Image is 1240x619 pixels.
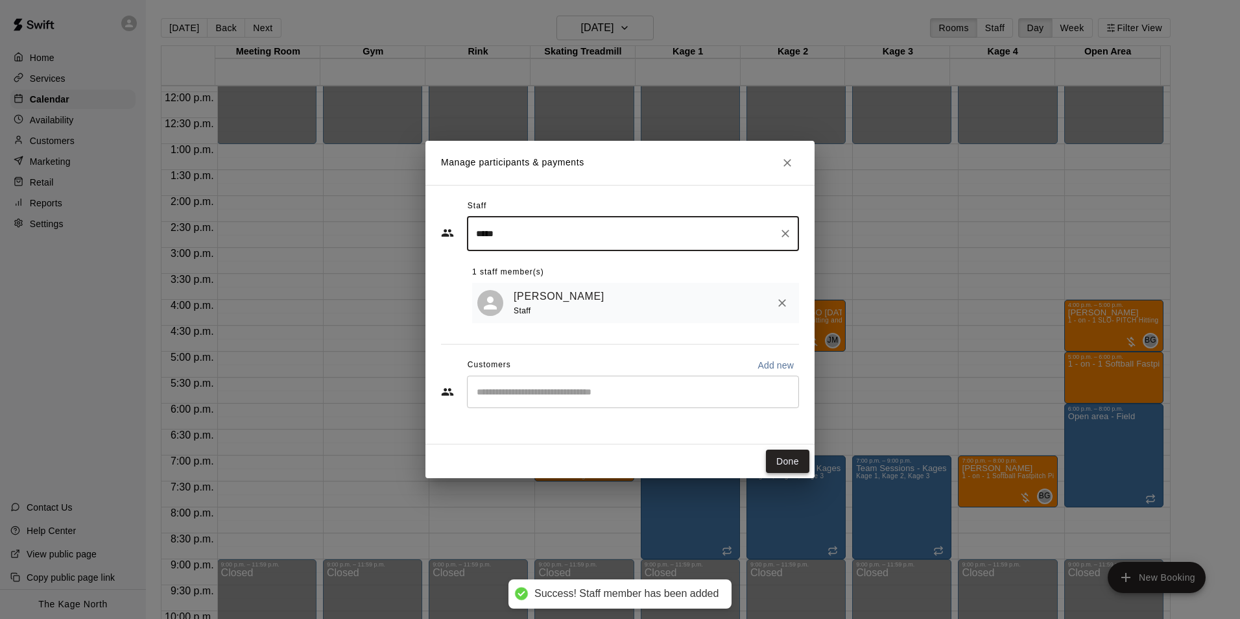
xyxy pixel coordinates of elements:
svg: Staff [441,226,454,239]
div: Brittani Goettsch [477,290,503,316]
span: Staff [468,196,486,217]
div: Search staff [467,217,799,251]
span: Customers [468,355,511,376]
p: Manage participants & payments [441,156,584,169]
button: Close [776,151,799,175]
div: Start typing to search customers... [467,376,799,408]
a: [PERSON_NAME] [514,288,604,305]
button: Add new [752,355,799,376]
div: Success! Staff member has been added [534,587,719,601]
span: 1 staff member(s) [472,262,544,283]
button: Clear [776,225,794,243]
span: Staff [514,306,531,315]
button: Done [766,450,809,474]
svg: Customers [441,385,454,398]
button: Remove [770,291,794,315]
p: Add new [757,359,794,372]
